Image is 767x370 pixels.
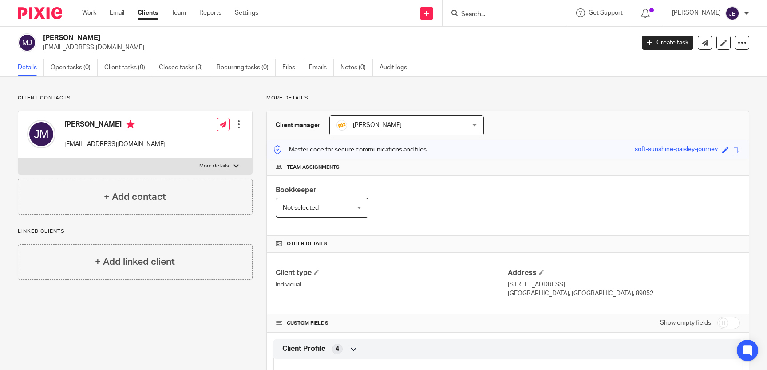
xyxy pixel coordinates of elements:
p: [GEOGRAPHIC_DATA], [GEOGRAPHIC_DATA], 89052 [508,289,740,298]
span: Team assignments [287,164,340,171]
p: Client contacts [18,95,253,102]
span: Get Support [589,10,623,16]
p: [EMAIL_ADDRESS][DOMAIN_NAME] [43,43,629,52]
span: Bookkeeper [276,187,316,194]
img: siteIcon.png [336,120,347,131]
p: [PERSON_NAME] [672,8,721,17]
p: [EMAIL_ADDRESS][DOMAIN_NAME] [64,140,166,149]
img: svg%3E [27,120,55,148]
span: Not selected [283,205,319,211]
p: Linked clients [18,228,253,235]
a: Create task [642,36,693,50]
a: Audit logs [380,59,414,76]
a: Reports [199,8,221,17]
img: svg%3E [725,6,739,20]
a: Client tasks (0) [104,59,152,76]
p: More details [266,95,749,102]
i: Primary [126,120,135,129]
a: Emails [309,59,334,76]
a: Recurring tasks (0) [217,59,276,76]
input: Search [460,11,540,19]
span: Client Profile [282,344,325,354]
p: More details [199,163,229,170]
p: Master code for secure communications and files [273,145,427,154]
label: Show empty fields [660,318,711,327]
div: soft-sunshine-paisley-journey [635,145,718,155]
a: Team [171,8,186,17]
img: svg%3E [18,33,36,52]
span: [PERSON_NAME] [353,122,402,128]
a: Open tasks (0) [51,59,98,76]
a: Work [82,8,96,17]
h4: Client type [276,268,508,278]
span: 4 [336,345,339,354]
p: [STREET_ADDRESS] [508,280,740,289]
p: Individual [276,280,508,289]
h4: [PERSON_NAME] [64,120,166,131]
a: Settings [235,8,258,17]
a: Email [110,8,124,17]
h4: + Add contact [104,190,166,204]
a: Clients [138,8,158,17]
img: Pixie [18,7,62,19]
h4: + Add linked client [95,255,175,269]
h2: [PERSON_NAME] [43,33,511,43]
h4: CUSTOM FIELDS [276,320,508,327]
a: Files [282,59,302,76]
span: Other details [287,240,327,247]
a: Details [18,59,44,76]
h4: Address [508,268,740,278]
a: Closed tasks (3) [159,59,210,76]
h3: Client manager [276,121,320,130]
a: Notes (0) [340,59,373,76]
